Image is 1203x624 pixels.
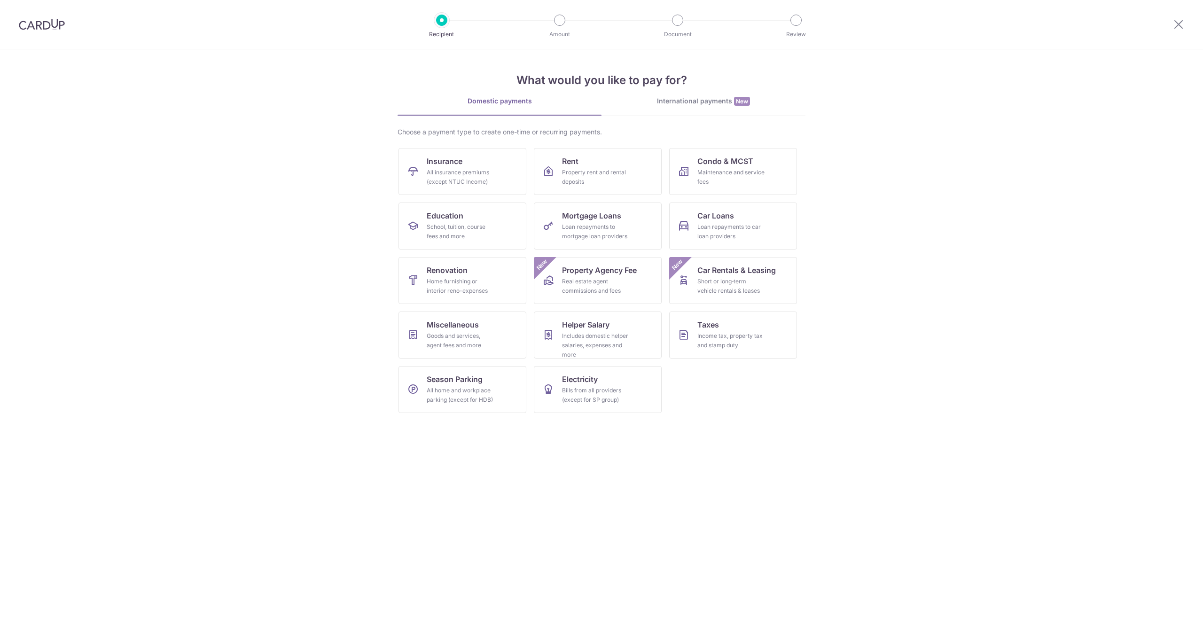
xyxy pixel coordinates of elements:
p: Amount [525,30,594,39]
span: Taxes [697,319,719,330]
div: Short or long‑term vehicle rentals & leases [697,277,765,296]
div: Maintenance and service fees [697,168,765,187]
div: International payments [601,96,805,106]
p: Recipient [407,30,477,39]
span: Renovation [427,265,468,276]
span: Property Agency Fee [562,265,637,276]
a: Car LoansLoan repayments to car loan providers [669,203,797,250]
a: RentProperty rent and rental deposits [534,148,662,195]
a: EducationSchool, tuition, course fees and more [398,203,526,250]
span: New [734,97,750,106]
a: Season ParkingAll home and workplace parking (except for HDB) [398,366,526,413]
span: Electricity [562,374,598,385]
span: Education [427,210,463,221]
h4: What would you like to pay for? [398,72,805,89]
span: Miscellaneous [427,319,479,330]
span: New [534,257,550,273]
div: Real estate agent commissions and fees [562,277,630,296]
span: Insurance [427,156,462,167]
a: Condo & MCSTMaintenance and service fees [669,148,797,195]
a: Helper SalaryIncludes domestic helper salaries, expenses and more [534,312,662,359]
span: New [670,257,685,273]
p: Document [643,30,712,39]
div: Income tax, property tax and stamp duty [697,331,765,350]
div: Includes domestic helper salaries, expenses and more [562,331,630,359]
div: Choose a payment type to create one-time or recurring payments. [398,127,805,137]
a: RenovationHome furnishing or interior reno-expenses [398,257,526,304]
div: Property rent and rental deposits [562,168,630,187]
div: Loan repayments to mortgage loan providers [562,222,630,241]
img: CardUp [19,19,65,30]
a: ElectricityBills from all providers (except for SP group) [534,366,662,413]
a: MiscellaneousGoods and services, agent fees and more [398,312,526,359]
p: Review [761,30,831,39]
span: Car Rentals & Leasing [697,265,776,276]
div: Loan repayments to car loan providers [697,222,765,241]
div: Home furnishing or interior reno-expenses [427,277,494,296]
span: Rent [562,156,578,167]
a: Property Agency FeeReal estate agent commissions and feesNew [534,257,662,304]
span: Condo & MCST [697,156,753,167]
div: Domestic payments [398,96,601,106]
a: Mortgage LoansLoan repayments to mortgage loan providers [534,203,662,250]
div: School, tuition, course fees and more [427,222,494,241]
span: Season Parking [427,374,483,385]
div: Goods and services, agent fees and more [427,331,494,350]
span: Helper Salary [562,319,609,330]
div: All home and workplace parking (except for HDB) [427,386,494,405]
div: All insurance premiums (except NTUC Income) [427,168,494,187]
div: Bills from all providers (except for SP group) [562,386,630,405]
span: Car Loans [697,210,734,221]
span: Mortgage Loans [562,210,621,221]
a: TaxesIncome tax, property tax and stamp duty [669,312,797,359]
a: InsuranceAll insurance premiums (except NTUC Income) [398,148,526,195]
a: Car Rentals & LeasingShort or long‑term vehicle rentals & leasesNew [669,257,797,304]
